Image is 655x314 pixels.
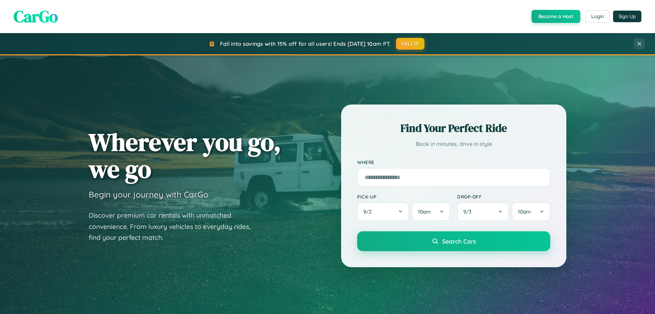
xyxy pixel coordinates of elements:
[357,121,550,136] h2: Find Your Perfect Ride
[518,208,531,215] span: 10am
[532,10,580,23] button: Become a Host
[412,202,450,221] button: 10am
[357,202,409,221] button: 9/2
[457,202,509,221] button: 9/3
[14,5,58,28] span: CarGo
[442,237,476,245] span: Search Cars
[585,10,610,23] button: Login
[463,208,475,215] span: 9 / 3
[357,194,450,200] label: Pick-up
[418,208,431,215] span: 10am
[357,231,550,251] button: Search Cars
[457,194,550,200] label: Drop-off
[357,139,550,149] p: Book in minutes, drive in style
[613,11,641,22] button: Sign Up
[89,189,208,200] h3: Begin your journey with CarGo
[89,210,259,243] p: Discover premium car rentals with unmatched convenience. From luxury vehicles to everyday rides, ...
[220,40,391,47] span: Fall into savings with 15% off for all users! Ends [DATE] 10am PT.
[363,208,375,215] span: 9 / 2
[357,159,550,165] label: Where
[89,128,281,182] h1: Wherever you go, we go
[396,38,425,50] button: FALL15
[512,202,550,221] button: 10am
